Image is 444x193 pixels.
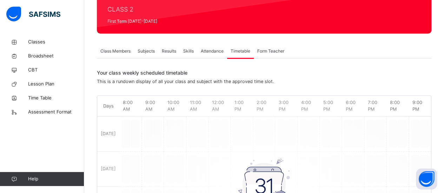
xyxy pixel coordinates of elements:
[100,48,131,54] span: Class Members
[208,96,231,116] div: 12:00 AM
[97,79,274,84] span: This is a rundown display of all your class and subject with the approved time slot.
[107,18,212,25] span: First Term [DATE]-[DATE]
[416,168,437,189] button: Open asap
[138,48,155,54] span: Subjects
[320,96,342,116] div: 5:00 PM
[28,53,84,60] span: Broadsheet
[231,48,250,54] span: Timetable
[28,81,84,88] span: Lesson Plan
[231,96,253,116] div: 1:00 PM
[201,48,224,54] span: Attendance
[275,96,297,116] div: 3:00 PM
[142,96,164,116] div: 9:00 AM
[364,96,386,116] div: 7:00 PM
[97,96,119,116] div: Days
[6,7,60,21] img: safsims
[342,96,364,116] div: 6:00 PM
[28,109,84,116] span: Assessment Format
[257,48,284,54] span: Form Teacher
[409,96,431,116] div: 9:00 PM
[97,69,428,76] span: Your class weekly scheduled timetable
[183,48,194,54] span: Skills
[298,96,320,116] div: 4:00 PM
[28,39,84,46] span: Classes
[119,96,141,116] div: 8:00 AM
[386,96,409,116] div: 8:00 PM
[253,96,275,116] div: 2:00 PM
[164,96,186,116] div: 10:00 AM
[186,96,208,116] div: 11:00 AM
[162,48,176,54] span: Results
[28,67,84,74] span: CBT
[28,175,84,182] span: Help
[28,95,84,102] span: Time Table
